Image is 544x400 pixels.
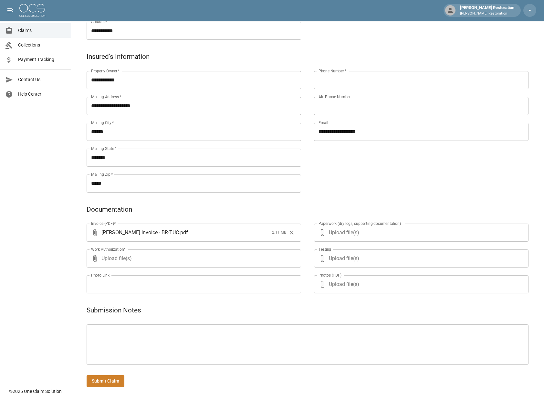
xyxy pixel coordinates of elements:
[91,68,120,74] label: Property Owner
[91,19,107,24] label: Amount
[460,11,514,16] p: [PERSON_NAME] Restoration
[319,247,331,252] label: Testing
[319,272,341,278] label: Photos (PDF)
[319,221,401,226] label: Paperwork (dry logs, supporting documentation)
[18,56,66,63] span: Payment Tracking
[91,247,126,252] label: Work Authorization*
[179,229,188,236] span: . pdf
[18,42,66,48] span: Collections
[91,272,110,278] label: Photo Link
[91,146,116,151] label: Mailing State
[319,120,328,125] label: Email
[18,27,66,34] span: Claims
[91,221,116,226] label: Invoice (PDF)*
[91,172,113,177] label: Mailing Zip
[287,228,297,237] button: Clear
[19,4,45,17] img: ocs-logo-white-transparent.png
[319,68,346,74] label: Phone Number
[4,4,17,17] button: open drawer
[329,275,511,293] span: Upload file(s)
[9,388,62,395] div: © 2025 One Claim Solution
[319,94,350,100] label: Alt. Phone Number
[91,94,121,100] label: Mailing Address
[329,249,511,268] span: Upload file(s)
[101,249,284,268] span: Upload file(s)
[87,375,124,387] button: Submit Claim
[457,5,517,16] div: [PERSON_NAME] Restoration
[18,91,66,98] span: Help Center
[91,120,114,125] label: Mailing City
[101,229,179,236] span: [PERSON_NAME] Invoice - BR-TUC
[272,229,286,236] span: 2.11 MB
[18,76,66,83] span: Contact Us
[329,224,511,242] span: Upload file(s)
